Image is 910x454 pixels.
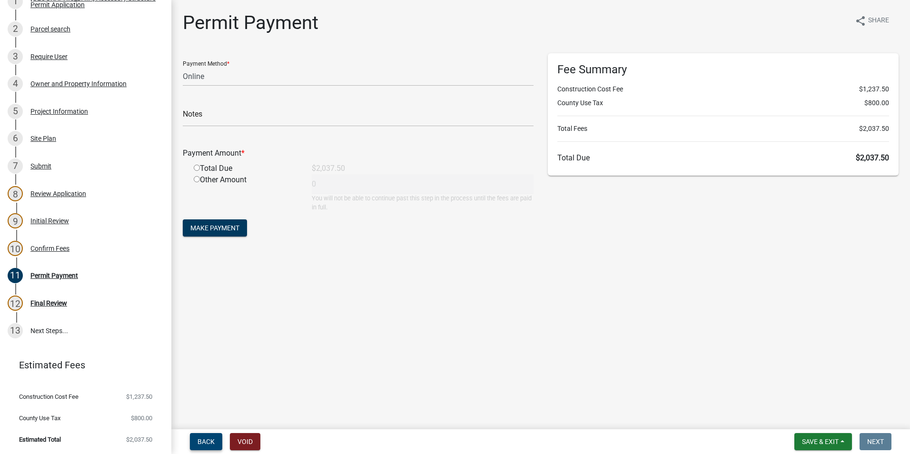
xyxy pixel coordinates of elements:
[8,186,23,201] div: 8
[557,153,889,162] h6: Total Due
[131,415,152,421] span: $800.00
[30,272,78,279] div: Permit Payment
[126,436,152,443] span: $2,037.50
[860,433,891,450] button: Next
[847,11,897,30] button: shareShare
[557,63,889,77] h6: Fee Summary
[856,153,889,162] span: $2,037.50
[8,131,23,146] div: 6
[19,436,61,443] span: Estimated Total
[794,433,852,450] button: Save & Exit
[176,148,541,159] div: Payment Amount
[30,300,67,306] div: Final Review
[8,21,23,37] div: 2
[30,190,86,197] div: Review Application
[183,219,247,237] button: Make Payment
[8,241,23,256] div: 10
[30,80,127,87] div: Owner and Property Information
[864,98,889,108] span: $800.00
[30,53,68,60] div: Require User
[190,224,239,232] span: Make Payment
[230,433,260,450] button: Void
[30,217,69,224] div: Initial Review
[8,49,23,64] div: 3
[198,438,215,445] span: Back
[8,355,156,375] a: Estimated Fees
[19,394,79,400] span: Construction Cost Fee
[557,84,889,94] li: Construction Cost Fee
[30,108,88,115] div: Project Information
[183,11,318,34] h1: Permit Payment
[8,104,23,119] div: 5
[190,433,222,450] button: Back
[868,15,889,27] span: Share
[8,296,23,311] div: 12
[8,158,23,174] div: 7
[557,98,889,108] li: County Use Tax
[859,84,889,94] span: $1,237.50
[126,394,152,400] span: $1,237.50
[8,76,23,91] div: 4
[855,15,866,27] i: share
[187,174,305,212] div: Other Amount
[859,124,889,134] span: $2,037.50
[30,245,69,252] div: Confirm Fees
[30,135,56,142] div: Site Plan
[8,268,23,283] div: 11
[8,323,23,338] div: 13
[30,26,70,32] div: Parcel search
[30,163,51,169] div: Submit
[8,213,23,228] div: 9
[802,438,839,445] span: Save & Exit
[187,163,305,174] div: Total Due
[867,438,884,445] span: Next
[557,124,889,134] li: Total Fees
[19,415,60,421] span: County Use Tax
